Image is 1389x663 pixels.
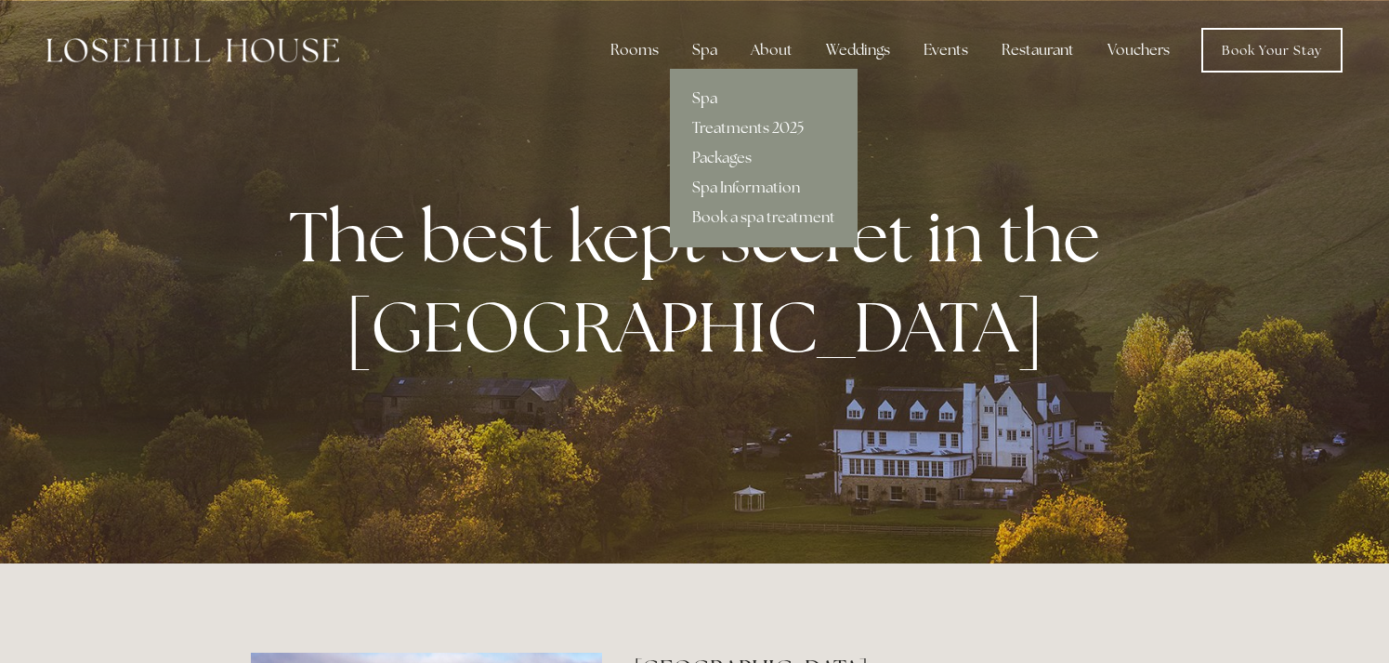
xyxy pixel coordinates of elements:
[46,38,339,62] img: Losehill House
[670,203,858,232] a: Book a spa treatment
[1201,28,1343,73] a: Book Your Stay
[596,32,674,69] div: Rooms
[909,32,983,69] div: Events
[289,191,1115,373] strong: The best kept secret in the [GEOGRAPHIC_DATA]
[670,143,858,173] a: Packages
[677,32,732,69] div: Spa
[1093,32,1185,69] a: Vouchers
[811,32,905,69] div: Weddings
[987,32,1089,69] div: Restaurant
[670,84,858,113] a: Spa
[670,113,858,143] a: Treatments 2025
[736,32,807,69] div: About
[670,173,858,203] a: Spa Information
